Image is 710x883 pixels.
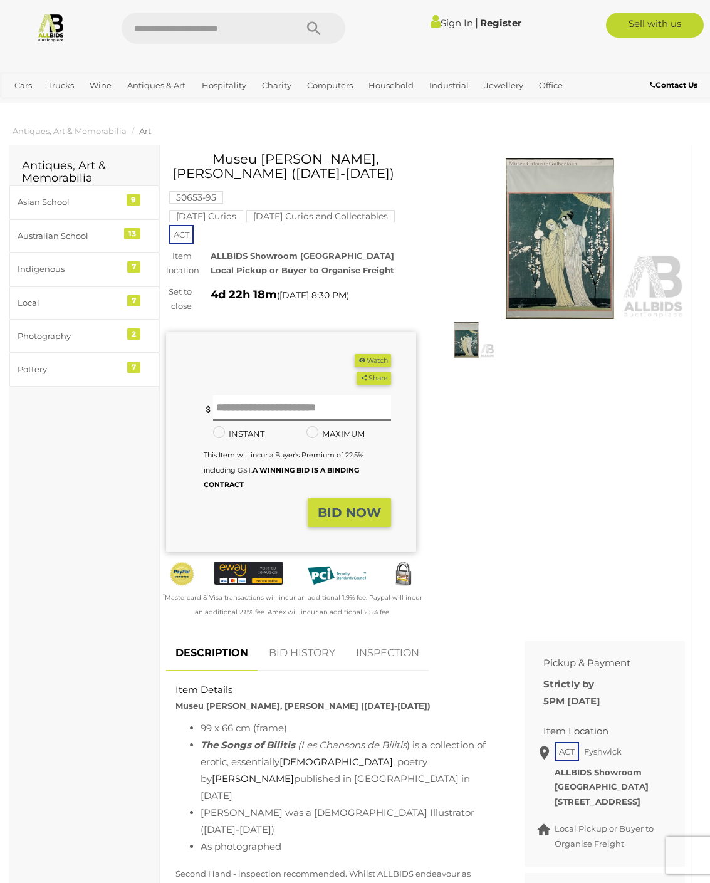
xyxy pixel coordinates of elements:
[543,678,600,707] b: Strictly by 5PM [DATE]
[9,219,159,253] a: Australian School 13
[201,736,496,804] li: ) is a collection of erotic, essentially , poetry by published in [GEOGRAPHIC_DATA] in [DATE]
[201,804,496,838] li: [PERSON_NAME] was a [DEMOGRAPHIC_DATA] Illustrator ([DATE]-[DATE])
[127,194,140,206] div: 9
[85,75,117,96] a: Wine
[197,75,251,96] a: Hospitality
[424,75,474,96] a: Industrial
[479,75,528,96] a: Jewellery
[298,739,301,751] i: (
[279,290,347,301] span: [DATE] 8:30 PM
[259,635,345,672] a: BID HISTORY
[306,427,365,441] label: MAXIMUM
[211,265,394,275] strong: Local Pickup or Buyer to Organise Freight
[36,13,66,42] img: Allbids.com.au
[363,75,419,96] a: Household
[204,466,359,489] b: A WINNING BID IS A BINDING CONTRACT
[18,229,121,243] div: Australian School
[18,262,121,276] div: Indigenous
[431,17,473,29] a: Sign In
[555,797,640,807] strong: [STREET_ADDRESS]
[213,427,264,441] label: INSTANT
[163,593,422,616] small: Mastercard & Visa transactions will incur an additional 1.9% fee. Paypal will incur an additional...
[18,296,121,310] div: Local
[9,96,45,117] a: Sports
[283,13,345,44] button: Search
[9,185,159,219] a: Asian School 9
[543,658,647,669] h2: Pickup & Payment
[204,451,363,489] small: This Item will incur a Buyer's Premium of 22.5% including GST.
[127,261,140,273] div: 7
[302,562,372,590] img: PCI DSS compliant
[9,320,159,353] a: Photography 2
[347,635,429,672] a: INSPECTION
[581,743,625,760] span: Fyshwick
[355,354,391,367] li: Watch this item
[357,372,391,385] button: Share
[18,329,121,343] div: Photography
[257,75,296,96] a: Charity
[301,739,407,751] i: Les Chansons de Bilitis
[246,210,395,222] mark: [DATE] Curios and Collectables
[390,562,416,587] img: Secured by Rapid SSL
[175,685,496,696] h2: Item Details
[169,210,243,222] mark: [DATE] Curios
[201,838,496,855] li: As photographed
[169,562,195,586] img: Official PayPal Seal
[51,96,150,117] a: [GEOGRAPHIC_DATA]
[201,719,496,736] li: 99 x 66 cm (frame)
[475,16,478,29] span: |
[9,353,159,386] a: Pottery 7
[555,767,649,792] strong: ALLBIDS Showroom [GEOGRAPHIC_DATA]
[43,75,79,96] a: Trucks
[157,285,201,314] div: Set to close
[13,126,127,136] a: Antiques, Art & Memorabilia
[127,362,140,373] div: 7
[277,290,349,300] span: ( )
[212,773,294,785] a: [PERSON_NAME]
[438,322,494,358] img: Museu Calouste Gulbenkian, George Barbier (1882-1932)
[127,295,140,306] div: 7
[166,635,258,672] a: DESCRIPTION
[302,75,358,96] a: Computers
[201,739,295,751] b: The Songs of Bilitis
[555,823,654,848] span: Local Pickup or Buyer to Organise Freight
[555,742,579,761] span: ACT
[318,505,381,520] strong: BID NOW
[211,251,394,261] strong: ALLBIDS Showroom [GEOGRAPHIC_DATA]
[172,152,413,180] h1: Museu [PERSON_NAME], [PERSON_NAME] ([DATE]-[DATE])
[480,17,521,29] a: Register
[606,13,704,38] a: Sell with us
[534,75,568,96] a: Office
[18,362,121,377] div: Pottery
[124,228,140,239] div: 13
[543,726,647,737] h2: Item Location
[175,701,431,711] strong: Museu [PERSON_NAME], [PERSON_NAME] ([DATE]-[DATE])
[308,498,391,528] button: BID NOW
[22,160,147,185] h2: Antiques, Art & Memorabilia
[169,211,243,221] a: [DATE] Curios
[139,126,151,136] a: Art
[211,288,277,301] strong: 4d 22h 18m
[122,75,191,96] a: Antiques & Art
[214,562,283,585] img: eWAY Payment Gateway
[9,286,159,320] a: Local 7
[169,191,223,204] mark: 50653-95
[650,80,697,90] b: Contact Us
[435,158,685,319] img: Museu Calouste Gulbenkian, George Barbier (1882-1932)
[650,78,701,92] a: Contact Us
[169,192,223,202] a: 50653-95
[279,756,393,768] a: [DEMOGRAPHIC_DATA]
[169,225,194,244] span: ACT
[246,211,395,221] a: [DATE] Curios and Collectables
[355,354,391,367] button: Watch
[9,75,37,96] a: Cars
[127,328,140,340] div: 2
[18,195,121,209] div: Asian School
[157,249,201,278] div: Item location
[9,253,159,286] a: Indigenous 7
